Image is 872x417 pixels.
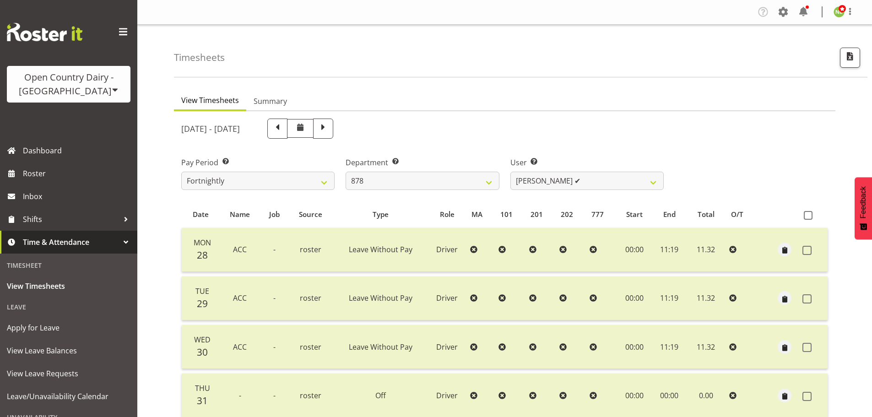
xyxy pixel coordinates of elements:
span: Summary [254,96,287,107]
span: Type [373,209,389,220]
span: 777 [591,209,604,220]
span: roster [300,390,321,401]
label: Department [346,157,499,168]
td: 00:00 [617,276,652,320]
a: Apply for Leave [2,316,135,339]
img: nicole-lloyd7454.jpg [834,6,845,17]
span: Dashboard [23,144,133,157]
h5: [DATE] - [DATE] [181,124,240,134]
td: 00:00 [617,228,652,272]
td: Leave Without Pay [333,325,428,369]
a: Leave/Unavailability Calendar [2,385,135,408]
td: 11:19 [652,228,687,272]
span: O/T [731,209,743,220]
span: 202 [561,209,573,220]
span: ACC [233,293,247,303]
span: Shifts [23,212,119,226]
span: ACC [233,244,247,255]
span: Thu [195,383,210,393]
span: Mon [194,238,211,248]
span: MA [471,209,482,220]
span: Tue [195,286,209,296]
span: 201 [531,209,543,220]
span: Inbox [23,190,133,203]
span: Time & Attendance [23,235,119,249]
td: 00:00 [617,325,652,369]
span: roster [300,293,321,303]
label: Pay Period [181,157,335,168]
td: 11:19 [652,325,687,369]
span: - [273,342,276,352]
span: - [273,293,276,303]
div: Leave [2,298,135,316]
img: Rosterit website logo [7,23,82,41]
span: Wed [194,335,211,345]
span: Name [230,209,250,220]
td: Leave Without Pay [333,276,428,320]
span: - [273,390,276,401]
td: 11:19 [652,276,687,320]
span: - [239,390,241,401]
button: Feedback - Show survey [855,177,872,239]
h4: Timesheets [174,52,225,63]
span: ACC [233,342,247,352]
span: Driver [436,244,458,255]
span: roster [300,342,321,352]
span: Feedback [859,186,867,218]
span: Apply for Leave [7,321,130,335]
td: 11.32 [687,276,726,320]
span: Roster [23,167,133,180]
span: 29 [197,297,208,310]
span: Date [193,209,209,220]
span: Source [299,209,322,220]
span: View Leave Requests [7,367,130,380]
span: 30 [197,346,208,358]
label: User [510,157,664,168]
span: End [663,209,676,220]
span: - [273,244,276,255]
span: View Timesheets [7,279,130,293]
td: Leave Without Pay [333,228,428,272]
span: Driver [436,342,458,352]
span: Leave/Unavailability Calendar [7,390,130,403]
a: View Leave Balances [2,339,135,362]
span: Driver [436,390,458,401]
button: Export CSV [840,48,860,68]
span: Job [269,209,280,220]
span: 31 [197,394,208,407]
span: Total [698,209,715,220]
span: View Leave Balances [7,344,130,357]
td: 11.32 [687,228,726,272]
span: View Timesheets [181,95,239,106]
span: Start [626,209,643,220]
span: 101 [500,209,513,220]
a: View Timesheets [2,275,135,298]
div: Open Country Dairy - [GEOGRAPHIC_DATA] [16,70,121,98]
span: roster [300,244,321,255]
span: Role [440,209,455,220]
div: Timesheet [2,256,135,275]
span: 28 [197,249,208,261]
span: Driver [436,293,458,303]
td: 11.32 [687,325,726,369]
a: View Leave Requests [2,362,135,385]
